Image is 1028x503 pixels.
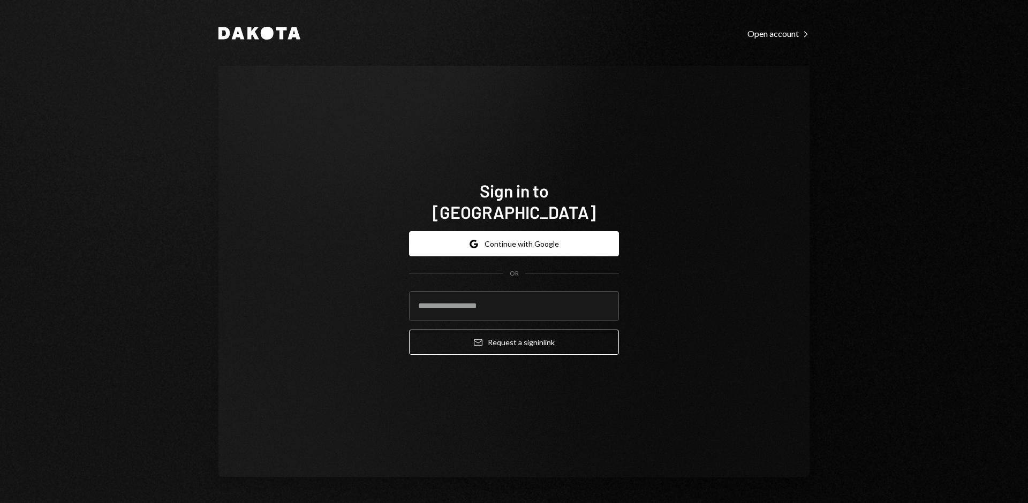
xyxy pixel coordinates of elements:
a: Open account [747,27,810,39]
div: OR [510,269,519,278]
button: Request a signinlink [409,330,619,355]
button: Continue with Google [409,231,619,256]
div: Open account [747,28,810,39]
h1: Sign in to [GEOGRAPHIC_DATA] [409,180,619,223]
